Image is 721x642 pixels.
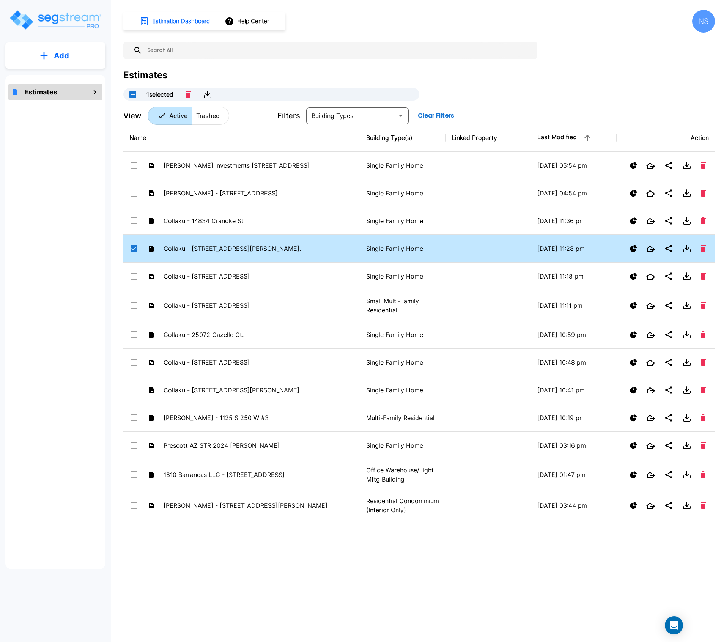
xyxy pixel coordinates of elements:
p: [DATE] 03:44 pm [537,501,611,510]
button: Delete [697,499,709,512]
button: Open New Tab [643,270,658,283]
th: Last Modified [531,124,617,152]
p: Single Family Home [366,386,439,395]
button: Download [200,87,215,102]
p: [DATE] 04:54 pm [537,189,611,198]
button: Show Ranges [627,270,640,283]
button: Share [661,298,676,313]
button: Show Ranges [627,439,640,452]
p: Single Family Home [366,441,439,450]
button: Share [661,269,676,284]
button: Add [5,45,105,67]
button: Share [661,438,676,453]
p: Collaku - [STREET_ADDRESS] [164,358,340,367]
button: Delete [697,159,709,172]
button: Open New Tab [643,412,658,424]
input: Search All [142,42,534,59]
p: Office Warehouse/Light Mftg Building [366,466,439,484]
button: Open New Tab [643,439,658,452]
button: Delete [697,328,709,341]
p: [DATE] 01:47 pm [537,470,611,479]
button: Share [661,186,676,201]
button: Share [661,213,676,228]
button: UnSelectAll [125,87,140,102]
button: Clear Filters [415,108,457,123]
p: [DATE] 10:59 pm [537,330,611,339]
button: Download [679,355,694,370]
button: Show Ranges [627,411,640,425]
button: Show Ranges [627,159,640,172]
div: Name [129,133,354,142]
p: Collaku - [STREET_ADDRESS][PERSON_NAME] [164,386,340,395]
button: Share [661,158,676,173]
button: Open New Tab [643,499,658,512]
button: Delete [697,411,709,424]
button: Show Ranges [627,242,640,255]
button: Download [679,298,694,313]
button: Download [679,438,694,453]
button: Share [661,498,676,513]
button: Download [679,467,694,482]
p: Single Family Home [366,244,439,253]
button: Show Ranges [627,187,640,200]
p: [PERSON_NAME] - [STREET_ADDRESS] [164,189,340,198]
button: Show Ranges [627,328,640,341]
p: [DATE] 10:19 pm [537,413,611,422]
button: Delete [697,299,709,312]
p: View [123,110,142,121]
button: Open New Tab [643,242,658,255]
p: Collaku - 25072 Gazelle Ct. [164,330,340,339]
p: Collaku - 14834 Cranoke St [164,216,340,225]
button: Show Ranges [627,299,640,312]
button: Download [679,186,694,201]
p: Collaku - [STREET_ADDRESS] [164,272,340,281]
button: Delete [697,187,709,200]
button: Help Center [223,14,272,28]
p: [DATE] 11:18 pm [537,272,611,281]
p: 1 selected [146,90,173,99]
button: Show Ranges [627,499,640,512]
p: Single Family Home [366,189,439,198]
h1: Estimates [24,87,57,97]
div: Estimates [123,68,167,82]
p: Collaku - [STREET_ADDRESS][PERSON_NAME]. [164,244,340,253]
button: Open New Tab [643,299,658,312]
button: Download [679,382,694,398]
p: [PERSON_NAME] - 1125 S 250 W #3 [164,413,340,422]
button: Download [679,269,694,284]
p: Residential Condominium (Interior Only) [366,496,439,515]
p: Small Multi-Family Residential [366,296,439,315]
button: Share [661,382,676,398]
button: Download [679,327,694,342]
button: Show Ranges [627,468,640,481]
p: Prescott AZ STR 2024 [PERSON_NAME] [164,441,340,450]
button: Estimation Dashboard [137,13,214,29]
p: [DATE] 11:36 pm [537,216,611,225]
div: NS [692,10,715,33]
button: Download [679,158,694,173]
p: [DATE] 10:48 pm [537,358,611,367]
p: [DATE] 03:16 pm [537,441,611,450]
button: Delete [697,468,709,481]
button: Download [679,241,694,256]
p: [DATE] 10:41 pm [537,386,611,395]
button: Download [679,498,694,513]
button: Delete [697,439,709,452]
button: Open New Tab [643,469,658,481]
th: Linked Property [446,124,531,152]
button: Show Ranges [627,214,640,228]
p: Collaku - [STREET_ADDRESS] [164,301,340,310]
button: Open New Tab [643,159,658,172]
p: Multi-Family Residential [366,413,439,422]
button: Share [661,327,676,342]
button: Delete [697,214,709,227]
p: [DATE] 05:54 pm [537,161,611,170]
input: Building Types [309,110,394,121]
button: Open New Tab [643,384,658,397]
p: Single Family Home [366,272,439,281]
button: Delete [697,242,709,255]
button: Open New Tab [643,329,658,341]
p: Single Family Home [366,216,439,225]
button: Share [661,410,676,425]
button: Download [679,410,694,425]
